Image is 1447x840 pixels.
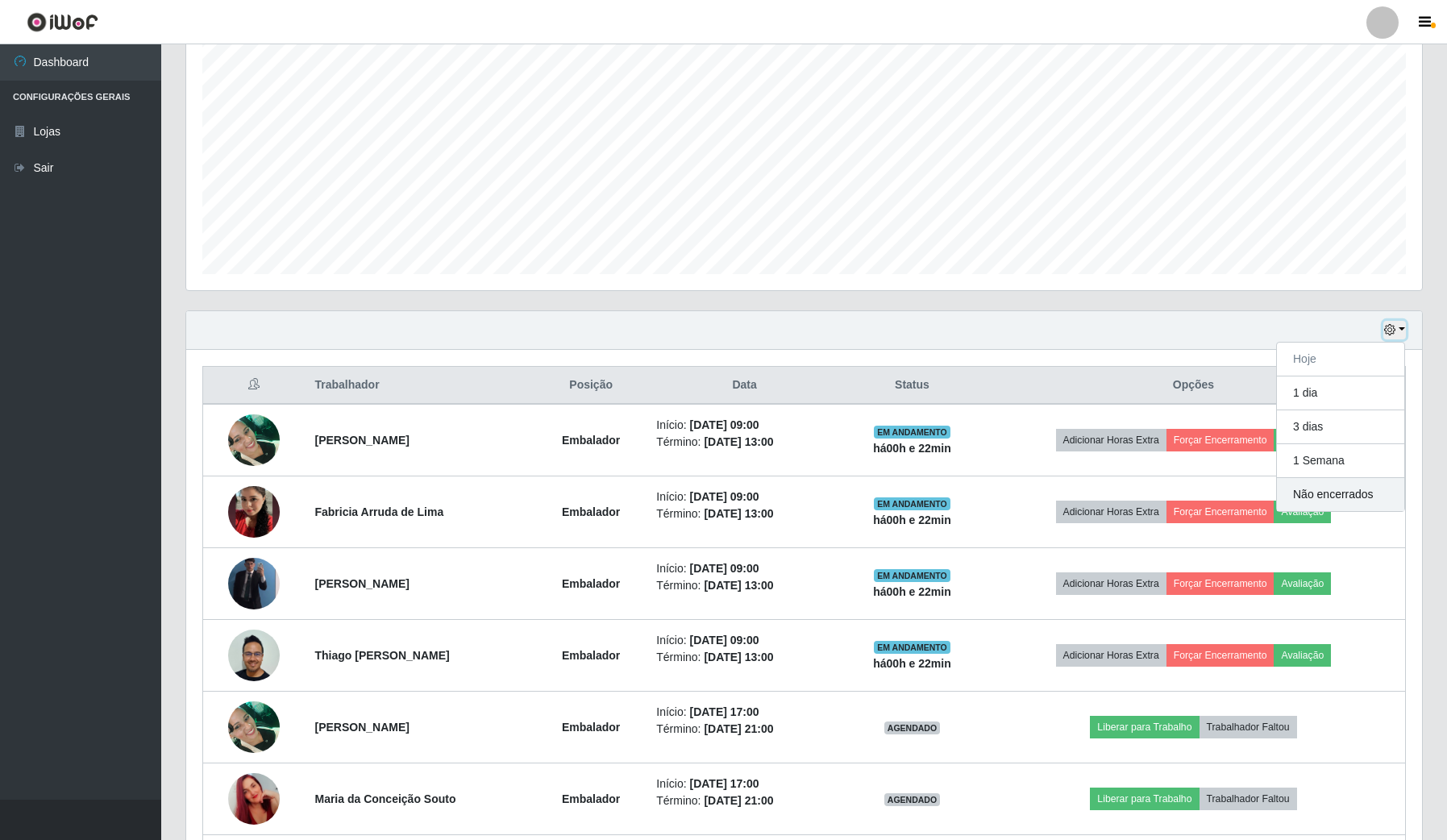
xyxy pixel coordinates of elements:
[1056,429,1166,451] button: Adicionar Horas Extra
[1056,644,1166,667] button: Adicionar Horas Extra
[314,434,409,447] strong: [PERSON_NAME]
[562,721,620,734] strong: Embalador
[690,490,759,503] time: [DATE] 09:00
[874,569,950,582] span: EM ANDAMENTO
[873,514,951,526] strong: há 00 h e 22 min
[228,630,280,681] img: 1756896363934.jpeg
[656,417,833,434] li: Início:
[884,721,941,734] span: AGENDADO
[1277,343,1404,376] button: Hoje
[704,722,773,735] time: [DATE] 21:00
[314,649,449,662] strong: Thiago [PERSON_NAME]
[884,793,941,806] span: AGENDADO
[656,632,833,649] li: Início:
[873,442,951,455] strong: há 00 h e 22 min
[1277,376,1404,410] button: 1 dia
[1200,716,1297,738] button: Trabalhador Faltou
[1056,572,1166,595] button: Adicionar Horas Extra
[656,560,833,577] li: Início:
[656,489,833,505] li: Início:
[314,792,455,805] strong: Maria da Conceição Souto
[1274,429,1331,451] button: Avaliação
[874,641,950,654] span: EM ANDAMENTO
[535,367,647,405] th: Posição
[562,505,620,518] strong: Embalador
[656,649,833,666] li: Término:
[228,547,280,619] img: 1749527828956.jpeg
[656,704,833,721] li: Início:
[562,577,620,590] strong: Embalador
[1090,716,1199,738] button: Liberar para Trabalho
[1166,644,1274,667] button: Forçar Encerramento
[704,507,773,520] time: [DATE] 13:00
[1274,572,1331,595] button: Avaliação
[228,405,280,474] img: 1704083137947.jpeg
[562,649,620,662] strong: Embalador
[874,497,950,510] span: EM ANDAMENTO
[314,505,443,518] strong: Fabricia Arruda de Lima
[656,505,833,522] li: Término:
[690,777,759,790] time: [DATE] 17:00
[873,657,951,670] strong: há 00 h e 22 min
[562,792,620,805] strong: Embalador
[314,577,409,590] strong: [PERSON_NAME]
[1090,788,1199,810] button: Liberar para Trabalho
[656,434,833,451] li: Término:
[1277,444,1404,478] button: 1 Semana
[704,435,773,448] time: [DATE] 13:00
[1166,501,1274,523] button: Forçar Encerramento
[704,579,773,592] time: [DATE] 13:00
[690,705,759,718] time: [DATE] 17:00
[704,651,773,663] time: [DATE] 13:00
[656,792,833,809] li: Término:
[228,466,280,558] img: 1734129237626.jpeg
[27,12,98,32] img: CoreUI Logo
[656,776,833,792] li: Início:
[647,367,842,405] th: Data
[1274,644,1331,667] button: Avaliação
[873,585,951,598] strong: há 00 h e 22 min
[1166,429,1274,451] button: Forçar Encerramento
[982,367,1406,405] th: Opções
[656,577,833,594] li: Término:
[690,418,759,431] time: [DATE] 09:00
[1277,410,1404,444] button: 3 dias
[656,721,833,738] li: Término:
[305,367,535,405] th: Trabalhador
[1166,572,1274,595] button: Forçar Encerramento
[1274,501,1331,523] button: Avaliação
[562,434,620,447] strong: Embalador
[704,794,773,807] time: [DATE] 21:00
[1056,501,1166,523] button: Adicionar Horas Extra
[1200,788,1297,810] button: Trabalhador Faltou
[874,426,950,439] span: EM ANDAMENTO
[1277,478,1404,511] button: Não encerrados
[842,367,982,405] th: Status
[314,721,409,734] strong: [PERSON_NAME]
[690,562,759,575] time: [DATE] 09:00
[228,692,280,761] img: 1704083137947.jpeg
[690,634,759,647] time: [DATE] 09:00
